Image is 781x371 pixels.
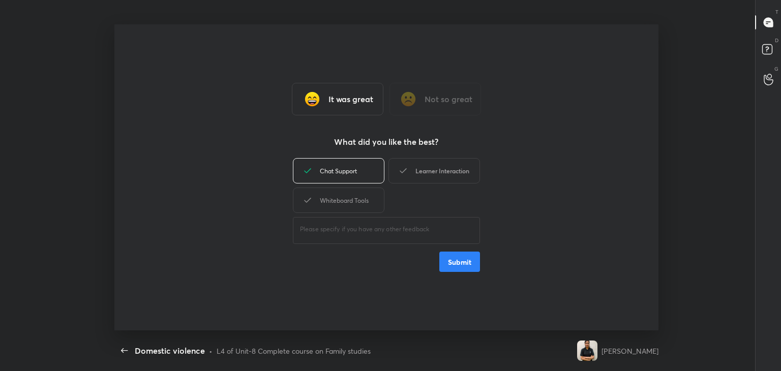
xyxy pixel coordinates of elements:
[774,65,778,73] p: G
[209,346,213,356] div: •
[388,158,480,183] div: Learner Interaction
[775,8,778,16] p: T
[577,341,597,361] img: ac1245674e8d465aac1aa0ff8abd4772.jpg
[775,37,778,44] p: D
[293,158,384,183] div: Chat Support
[425,93,472,105] h3: Not so great
[439,252,480,272] button: Submit
[398,89,418,109] img: frowning_face_cmp.gif
[302,89,322,109] img: grinning_face_with_smiling_eyes_cmp.gif
[135,345,205,357] div: Domestic violence
[328,93,373,105] h3: It was great
[293,188,384,213] div: Whiteboard Tools
[602,346,658,356] div: [PERSON_NAME]
[217,346,371,356] div: L4 of Unit-8 Complete course on Family studies
[334,136,438,148] h3: What did you like the best?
